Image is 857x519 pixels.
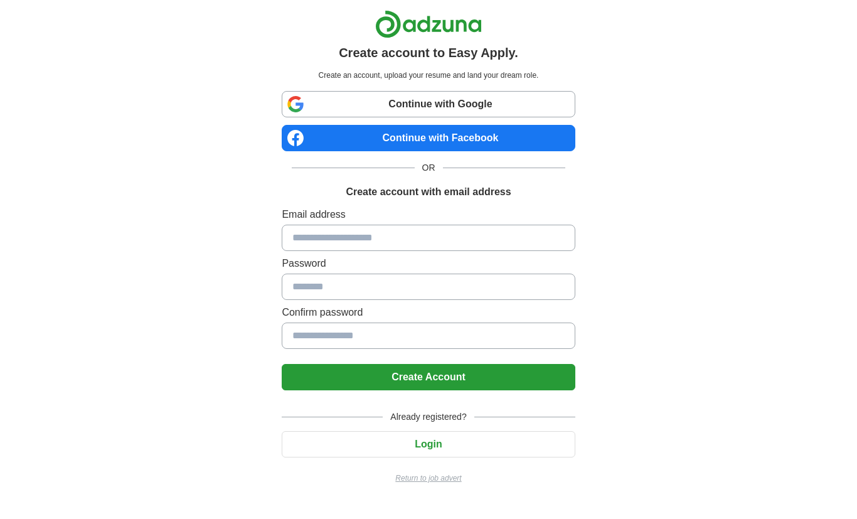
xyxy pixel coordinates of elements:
span: OR [415,161,443,174]
a: Return to job advert [282,473,575,484]
label: Confirm password [282,305,575,320]
a: Login [282,439,575,449]
a: Continue with Google [282,91,575,117]
a: Continue with Facebook [282,125,575,151]
label: Password [282,256,575,271]
h1: Create account with email address [346,185,511,200]
button: Login [282,431,575,457]
label: Email address [282,207,575,222]
span: Already registered? [383,410,474,424]
img: Adzuna logo [375,10,482,38]
h1: Create account to Easy Apply. [339,43,518,62]
p: Create an account, upload your resume and land your dream role. [284,70,572,81]
button: Create Account [282,364,575,390]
